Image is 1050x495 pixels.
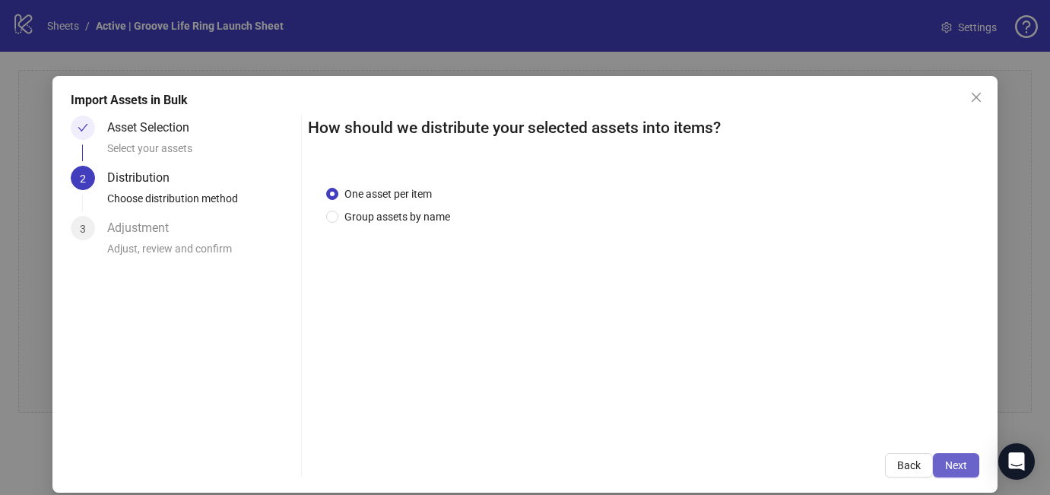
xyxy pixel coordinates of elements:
span: Group assets by name [338,208,456,225]
button: Back [885,453,933,478]
button: Next [933,453,979,478]
div: Choose distribution method [107,190,294,216]
button: Close [964,85,988,109]
span: 2 [80,173,86,185]
div: Adjust, review and confirm [107,240,294,266]
div: Import Assets in Bulk [71,91,979,109]
span: Next [945,459,967,471]
div: Open Intercom Messenger [998,443,1035,480]
div: Adjustment [107,216,181,240]
span: close [970,91,982,103]
div: Select your assets [107,140,294,166]
span: 3 [80,223,86,235]
span: One asset per item [338,186,438,202]
div: Distribution [107,166,182,190]
span: check [78,122,88,133]
h2: How should we distribute your selected assets into items? [308,116,979,141]
div: Asset Selection [107,116,201,140]
span: Back [897,459,921,471]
